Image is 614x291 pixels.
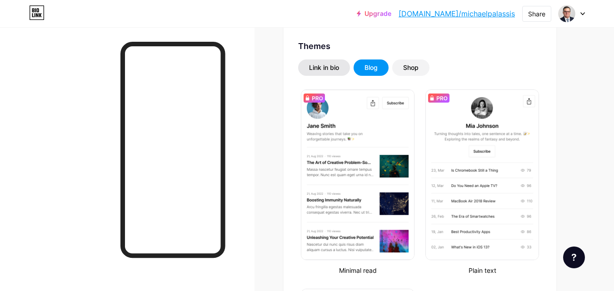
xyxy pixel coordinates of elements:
div: Link in bio [309,63,339,72]
div: Themes [298,40,542,52]
div: Blog [364,63,378,72]
div: Plain text [423,266,542,275]
img: minimal.png [301,90,414,260]
div: Minimal read [298,266,417,275]
img: michaelpalassis [558,5,575,22]
div: Share [528,9,545,19]
a: Upgrade [357,10,391,17]
a: [DOMAIN_NAME]/michaelpalassis [399,8,515,19]
div: Shop [403,63,419,72]
img: plain_text.png [426,90,539,260]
